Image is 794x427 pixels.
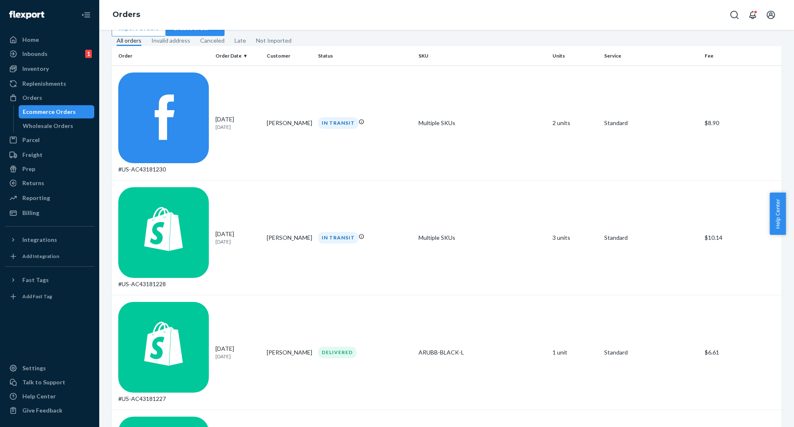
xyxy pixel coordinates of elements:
div: ARUBB-BLACK-L [419,348,546,357]
div: Canceled [200,36,225,45]
a: Freight [5,148,94,162]
p: Standard [604,119,698,127]
p: Standard [604,234,698,242]
th: Order Date [212,46,263,66]
div: Help Center [22,392,56,400]
a: Ecommerce Orders [19,105,95,118]
a: Reporting [5,191,94,205]
button: Help Center [770,193,786,235]
button: Integrations [5,233,94,246]
td: [PERSON_NAME] [263,295,315,410]
td: $6.61 [701,295,782,410]
div: Late [234,36,246,45]
p: [DATE] [215,353,260,360]
div: [DATE] [215,345,260,360]
div: DELIVERED [318,347,356,358]
div: Wholesale Orders [23,122,73,130]
div: Home [22,36,39,44]
td: Multiple SKUs [415,181,549,295]
th: Units [549,46,600,66]
img: Flexport logo [9,11,44,19]
button: Close Navigation [78,7,94,23]
td: 1 unit [549,295,600,410]
div: Prep [22,165,35,173]
div: Not Imported [256,36,292,45]
div: Invalid address [151,36,190,45]
div: [DATE] [215,115,260,130]
a: Help Center [5,390,94,403]
div: Customer [267,52,311,59]
div: IN TRANSIT [318,117,359,128]
div: Talk to Support [22,378,65,386]
button: Open Search Box [726,7,743,23]
a: Settings [5,362,94,375]
div: [DATE] [215,230,260,245]
a: Billing [5,206,94,220]
div: Add Integration [22,253,59,260]
a: Add Integration [5,250,94,263]
div: All orders [117,36,141,46]
div: Give Feedback [22,406,62,415]
div: Returns [22,179,44,187]
div: Inbounds [22,50,48,58]
div: Billing [22,209,39,217]
div: Inventory [22,65,49,73]
a: Home [5,33,94,46]
a: Wholesale Orders [19,119,95,133]
p: [DATE] [215,238,260,245]
th: Status [315,46,415,66]
div: Settings [22,364,46,372]
button: Open notifications [744,7,761,23]
td: Multiple SKUs [415,66,549,181]
div: Reporting [22,194,50,202]
button: Open account menu [763,7,779,23]
div: Ecommerce Orders [23,108,76,116]
ol: breadcrumbs [106,3,147,27]
div: #US-AC43181230 [118,72,209,174]
td: 3 units [549,181,600,295]
p: [DATE] [215,123,260,130]
div: #US-AC43181228 [118,187,209,288]
a: Replenishments [5,77,94,90]
div: Orders [22,94,42,102]
div: #US-AC43181227 [118,302,209,403]
th: Fee [701,46,782,66]
div: IN TRANSIT [318,232,359,243]
a: Orders [112,10,140,19]
a: Inventory [5,62,94,75]
div: 1 [85,50,92,58]
div: Freight [22,151,43,159]
a: Talk to Support [5,376,94,389]
a: Inbounds1 [5,47,94,60]
td: $10.14 [701,181,782,295]
a: Add Fast Tag [5,290,94,303]
td: 2 units [549,66,600,181]
div: Add Fast Tag [22,293,52,300]
button: Fast Tags [5,273,94,287]
a: Prep [5,162,94,176]
p: Standard [604,348,698,357]
td: $8.90 [701,66,782,181]
a: Returns [5,176,94,190]
div: Parcel [22,136,40,144]
div: Integrations [22,236,57,244]
div: Replenishments [22,80,66,88]
th: SKU [415,46,549,66]
a: Parcel [5,133,94,147]
div: Fast Tags [22,276,49,284]
td: [PERSON_NAME] [263,181,315,295]
button: Give Feedback [5,404,94,417]
a: Orders [5,91,94,104]
th: Service [601,46,701,66]
th: Order [112,46,212,66]
td: [PERSON_NAME] [263,66,315,181]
